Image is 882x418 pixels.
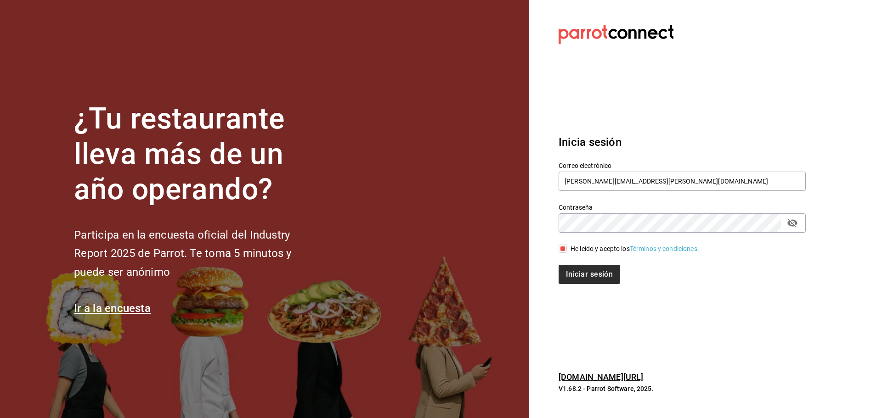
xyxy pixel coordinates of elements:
label: Contraseña [559,204,806,211]
h2: Participa en la encuesta oficial del Industry Report 2025 de Parrot. Te toma 5 minutos y puede se... [74,226,322,282]
button: Iniciar sesión [559,265,620,284]
h3: Inicia sesión [559,134,806,150]
a: Ir a la encuesta [74,302,151,315]
button: passwordField [785,215,800,231]
a: Términos y condiciones. [630,245,699,252]
p: V1.68.2 - Parrot Software, 2025. [559,384,806,393]
a: [DOMAIN_NAME][URL] [559,372,643,382]
div: He leído y acepto los [571,244,699,254]
input: Ingresa tu correo electrónico [559,172,806,191]
label: Correo electrónico [559,162,806,169]
h1: ¿Tu restaurante lleva más de un año operando? [74,101,322,207]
